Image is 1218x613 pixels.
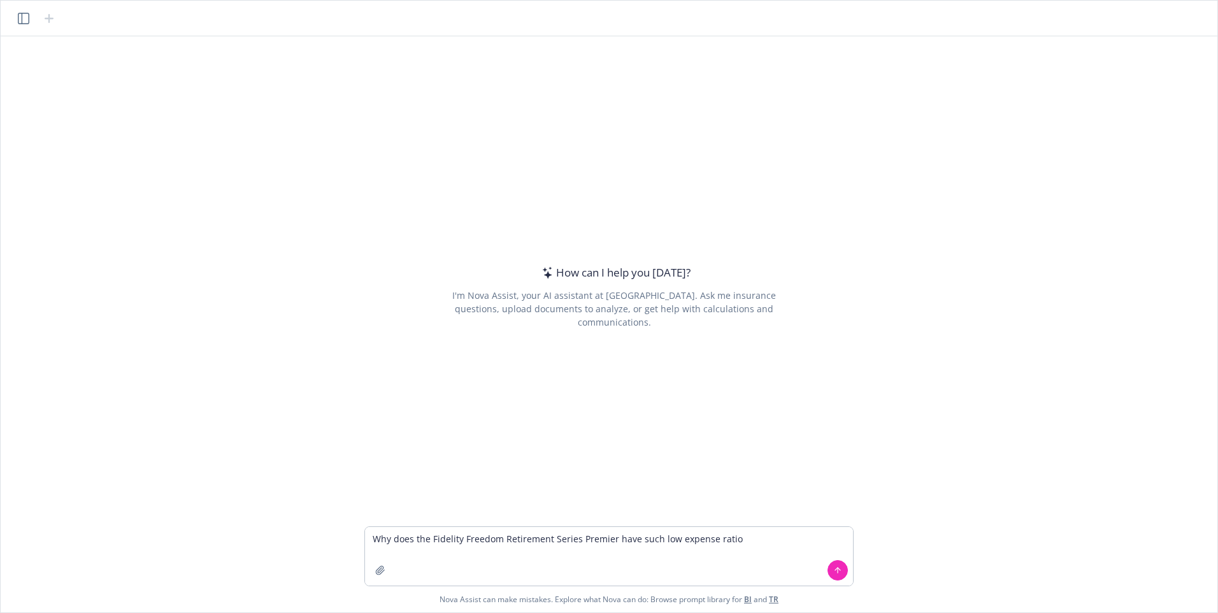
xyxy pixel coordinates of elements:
[538,264,691,281] div: How can I help you [DATE]?
[440,586,778,612] span: Nova Assist can make mistakes. Explore what Nova can do: Browse prompt library for and
[744,594,752,605] a: BI
[434,289,793,329] div: I'm Nova Assist, your AI assistant at [GEOGRAPHIC_DATA]. Ask me insurance questions, upload docum...
[769,594,778,605] a: TR
[365,527,853,586] textarea: Why does the Fidelity Freedom Retirement Series Premier have such low expense ratio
